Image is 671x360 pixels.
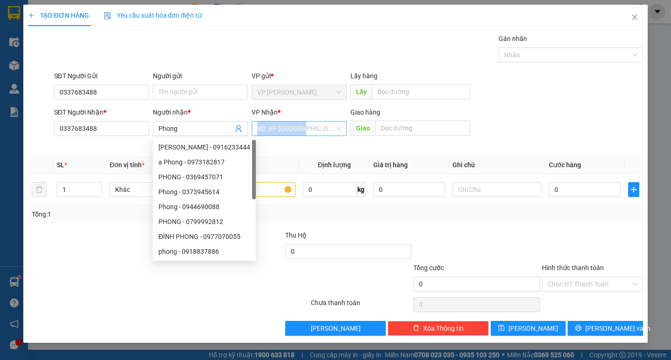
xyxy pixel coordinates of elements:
button: printer[PERSON_NAME] và In [568,321,643,336]
div: Tên không hợp lệ [153,137,248,148]
div: PHONG - 0799992812 [158,217,250,227]
span: close [631,14,638,21]
span: Tổng cước [413,264,444,272]
div: a Phong - 0973182817 [158,157,250,167]
img: icon [104,12,111,20]
span: Giao [350,121,375,136]
input: Dọc đường [372,84,470,99]
span: Cước hàng [549,161,581,169]
button: deleteXóa Thông tin [388,321,489,336]
span: [PERSON_NAME] và In [585,323,650,333]
span: plus [629,186,639,193]
button: delete [32,182,47,197]
div: PHONG - 0369457071 [153,170,256,184]
div: SĐT Người Nhận [54,107,149,117]
div: PHONG - 0369457071 [158,172,250,182]
div: Nhận: VP [GEOGRAPHIC_DATA] [82,54,167,74]
span: Yêu cầu xuất hóa đơn điện tử [104,12,202,19]
input: Ghi Chú [452,182,541,197]
span: printer [575,325,582,332]
span: user-add [235,125,242,132]
span: Thu Hộ [285,231,307,239]
span: Đơn vị tính [110,161,144,169]
span: Giao hàng [350,109,380,116]
div: PHONG - 0799992812 [153,214,256,229]
input: Dọc đường [375,121,470,136]
span: [PERSON_NAME] [311,323,361,333]
div: phong - 0918837886 [153,244,256,259]
div: SĐT Người Gửi [54,71,149,81]
label: Hình thức thanh toán [542,264,604,272]
span: [PERSON_NAME] [508,323,558,333]
label: Gán nhãn [499,35,527,42]
button: [PERSON_NAME] [285,321,386,336]
button: plus [628,182,639,197]
span: TẠO ĐƠN HÀNG [28,12,89,19]
div: Gửi: VP [PERSON_NAME] [7,54,77,74]
span: kg [356,182,366,197]
div: Người nhận [153,107,248,117]
div: VP gửi [252,71,347,81]
div: Phong - 0373945614 [158,187,250,197]
span: Xóa Thông tin [423,323,464,333]
span: Định lượng [318,161,351,169]
div: ĐÌNH PHONG - 0977070055 [158,231,250,242]
span: VP Phan Thiết [257,85,341,99]
span: Lấy [350,84,372,99]
div: ĐÌNH PHONG - 0977070055 [153,229,256,244]
span: SL [57,161,64,169]
span: plus [28,12,34,19]
span: delete [413,325,419,332]
div: Phong - 0944690088 [153,199,256,214]
div: phong - 0918837886 [158,246,250,257]
button: Close [622,5,648,31]
text: PTT2508150033 [53,39,122,49]
div: [PERSON_NAME] - 0916233444 [158,142,250,152]
span: save [498,325,505,332]
div: Người gửi [153,71,248,81]
span: Giá trị hàng [373,161,408,169]
th: Ghi chú [449,156,545,174]
button: save[PERSON_NAME] [491,321,566,336]
span: Lấy hàng [350,72,377,80]
input: 0 [373,182,445,197]
div: Tổng: 1 [32,209,260,219]
div: Phong - 0944690088 [158,202,250,212]
span: VP Nhận [252,109,278,116]
div: Chưa thanh toán [310,298,413,314]
span: Khác [115,183,193,197]
div: Anh Phong - 0916233444 [153,140,256,155]
div: a Phong - 0973182817 [153,155,256,170]
div: Phong - 0373945614 [153,184,256,199]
